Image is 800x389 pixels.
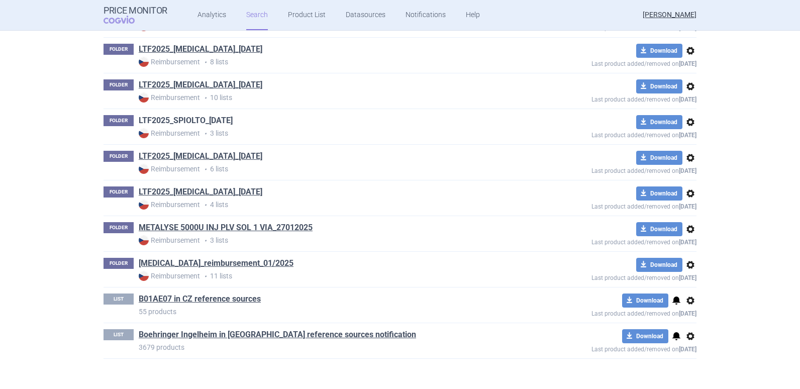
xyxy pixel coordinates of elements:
a: LTF2025_SPIOLTO_[DATE] [139,115,233,126]
strong: Reimbursement [139,200,200,210]
strong: [DATE] [679,132,696,139]
h1: Boehringer Ingelheim in CZ reference sources notification [139,329,416,342]
button: Download [636,151,682,165]
p: Last product added/removed on [519,343,696,353]
p: 3679 products [139,342,519,352]
p: 4 lists [139,200,519,210]
button: Download [636,222,682,236]
button: Download [622,329,668,343]
p: Last product added/removed on [519,93,696,103]
button: Download [636,44,682,58]
a: LTF2025_[MEDICAL_DATA]_[DATE] [139,151,262,162]
p: LIST [104,329,134,340]
img: CZ [139,92,149,103]
p: LIST [104,294,134,305]
p: FOLDER [104,258,134,269]
strong: Reimbursement [139,92,200,103]
i: • [200,236,210,246]
h1: LTF2025_GIOTRIF_2025-05-20 [139,44,262,57]
p: Last product added/removed on [519,308,696,317]
img: CZ [139,128,149,138]
strong: [DATE] [679,25,696,32]
i: • [200,164,210,174]
strong: [DATE] [679,96,696,103]
a: Boehringer Ingelheim in [GEOGRAPHIC_DATA] reference sources notification [139,329,416,340]
img: CZ [139,271,149,281]
a: Price MonitorCOGVIO [104,6,167,25]
p: FOLDER [104,151,134,162]
img: CZ [139,235,149,245]
i: • [200,129,210,139]
h1: B01AE07 in CZ reference sources [139,294,261,307]
img: CZ [139,200,149,210]
a: [MEDICAL_DATA]_reimbursement_01/2025 [139,258,293,269]
strong: Reimbursement [139,57,200,67]
button: Download [622,294,668,308]
strong: [DATE] [679,274,696,281]
h1: OFEV_reimbursement_01/2025 [139,258,293,271]
p: 6 lists [139,164,519,174]
a: LTF2025_[MEDICAL_DATA]_[DATE] [139,44,262,55]
strong: Reimbursement [139,271,200,281]
i: • [200,200,210,210]
button: Download [636,186,682,201]
strong: [DATE] [679,167,696,174]
p: FOLDER [104,44,134,55]
p: 8 lists [139,57,519,67]
a: B01AE07 in CZ reference sources [139,294,261,305]
a: LTF2025_[MEDICAL_DATA]_[DATE] [139,186,262,198]
strong: [DATE] [679,60,696,67]
i: • [200,271,210,281]
strong: [DATE] [679,239,696,246]
p: FOLDER [104,115,134,126]
button: Download [636,258,682,272]
i: • [200,57,210,67]
strong: Reimbursement [139,235,200,245]
strong: [DATE] [679,310,696,317]
strong: Price Monitor [104,6,167,16]
p: Last product added/removed on [519,236,696,246]
p: 11 lists [139,271,519,281]
p: 3 lists [139,235,519,246]
p: 55 products [139,307,519,317]
p: FOLDER [104,222,134,233]
a: LTF2025_[MEDICAL_DATA]_[DATE] [139,79,262,90]
strong: [DATE] [679,203,696,210]
p: Last product added/removed on [519,165,696,174]
strong: [DATE] [679,346,696,353]
h1: METALYSE 5000U INJ PLV SOL 1 VIA_27012025 [139,222,313,235]
p: Last product added/removed on [519,201,696,210]
h1: LTF2025_SPIRIVA_2025-05-20 [139,151,262,164]
h1: LTF2025_OFEV_2025-05-20 [139,79,262,92]
button: Download [636,79,682,93]
strong: Reimbursement [139,164,200,174]
p: FOLDER [104,79,134,90]
img: CZ [139,57,149,67]
p: Last product added/removed on [519,129,696,139]
p: Last product added/removed on [519,272,696,281]
strong: Reimbursement [139,128,200,138]
a: METALYSE 5000U INJ PLV SOL 1 VIA_27012025 [139,222,313,233]
img: CZ [139,164,149,174]
p: 10 lists [139,92,519,103]
h1: LTF2025_SPIOLTO_2025-05-20 [139,115,233,128]
button: Download [636,115,682,129]
span: COGVIO [104,16,149,24]
h1: LTF2025_SYNJARDY_2025-05-20 [139,186,262,200]
i: • [200,93,210,103]
p: FOLDER [104,186,134,198]
p: Last product added/removed on [519,58,696,67]
p: 3 lists [139,128,519,139]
